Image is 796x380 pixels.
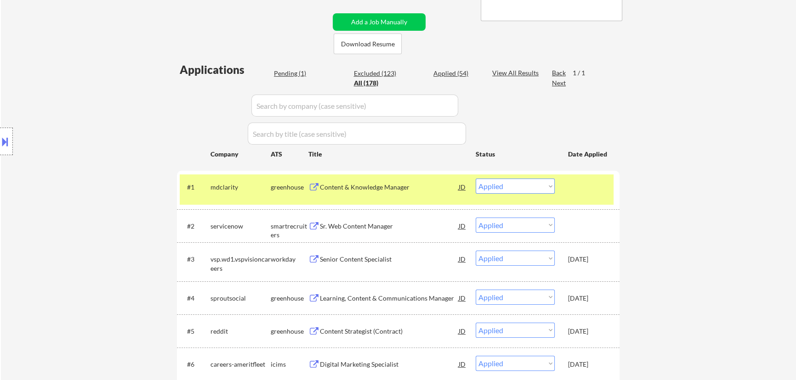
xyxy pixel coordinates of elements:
div: greenhouse [271,327,308,336]
div: greenhouse [271,294,308,303]
div: Date Applied [568,150,608,159]
input: Search by company (case sensitive) [251,95,458,117]
div: JD [458,323,467,339]
input: Search by title (case sensitive) [248,123,466,145]
div: #4 [187,294,203,303]
div: [DATE] [568,360,608,369]
div: Applications [180,64,271,75]
div: ATS [271,150,308,159]
div: JD [458,356,467,372]
div: View All Results [492,68,541,78]
div: workday [271,255,308,264]
div: Company [210,150,271,159]
div: careers-ameritfleet [210,360,271,369]
div: Applied (54) [433,69,479,78]
div: All (178) [353,78,399,88]
div: vsp.wd1.vspvisioncareers [210,255,271,273]
div: [DATE] [568,255,608,264]
div: Sr. Web Content Manager [320,222,459,231]
div: #2 [187,222,203,231]
div: Next [552,78,567,88]
div: Pending (1) [274,69,320,78]
div: Learning, Content & Communications Manager [320,294,459,303]
div: smartrecruiters [271,222,308,240]
div: #6 [187,360,203,369]
div: Senior Content Specialist [320,255,459,264]
div: Digital Marketing Specialist [320,360,459,369]
div: JD [458,290,467,306]
div: reddit [210,327,271,336]
div: JD [458,218,467,234]
div: servicenow [210,222,271,231]
div: Title [308,150,467,159]
div: JD [458,179,467,195]
div: Content Strategist (Contract) [320,327,459,336]
div: [DATE] [568,294,608,303]
div: Excluded (123) [353,69,399,78]
div: mdclarity [210,183,271,192]
div: Content & Knowledge Manager [320,183,459,192]
button: Download Resume [334,34,402,54]
div: [DATE] [568,327,608,336]
div: sproutsocial [210,294,271,303]
div: JD [458,251,467,267]
div: greenhouse [271,183,308,192]
div: Back [552,68,567,78]
div: #5 [187,327,203,336]
div: icims [271,360,308,369]
div: Status [476,145,555,162]
div: 1 / 1 [573,68,594,78]
div: #3 [187,255,203,264]
div: #1 [187,183,203,192]
button: Add a Job Manually [333,13,426,31]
